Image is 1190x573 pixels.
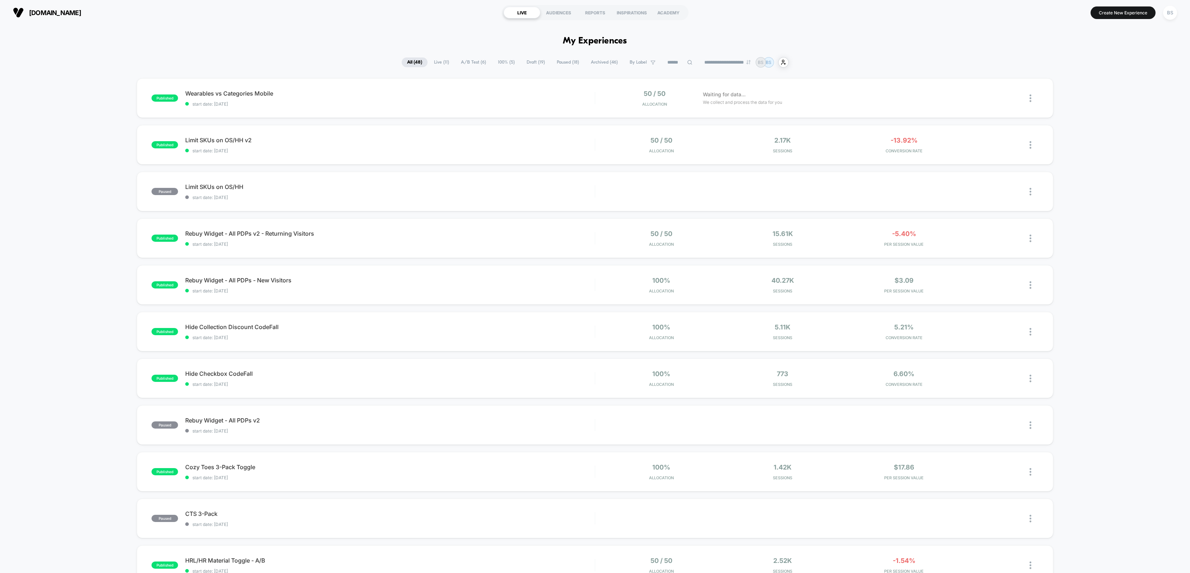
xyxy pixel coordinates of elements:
[771,277,794,284] span: 40.27k
[185,101,595,107] span: start date: [DATE]
[649,148,674,153] span: Allocation
[650,137,672,144] span: 50 / 50
[775,323,790,331] span: 5.11k
[724,288,841,294] span: Sessions
[1030,421,1031,429] img: close
[724,242,841,247] span: Sessions
[151,515,178,522] span: paused
[845,288,963,294] span: PER SESSION VALUE
[1030,328,1031,336] img: close
[151,281,178,288] span: published
[456,57,491,67] span: A/B Test ( 6 )
[151,421,178,429] span: paused
[746,60,751,64] img: end
[13,7,24,18] img: Visually logo
[1030,562,1031,569] img: close
[185,90,595,97] span: Wearables vs Categories Mobile
[11,7,83,18] button: [DOMAIN_NAME]
[642,102,667,107] span: Allocation
[563,36,627,46] h1: My Experiences
[185,323,595,331] span: Hide Collection Discount CodeFall
[649,288,674,294] span: Allocation
[758,60,764,65] p: BS
[649,335,674,340] span: Allocation
[151,235,178,242] span: published
[185,183,595,190] span: Limit SKUs on OS/HH
[892,230,916,237] span: -5.40%
[185,195,595,200] span: start date: [DATE]
[493,57,520,67] span: 100% ( 5 )
[649,242,674,247] span: Allocation
[650,7,687,18] div: ACADEMY
[724,148,841,153] span: Sessions
[774,137,791,144] span: 2.17k
[652,323,670,331] span: 100%
[845,475,963,480] span: PER SESSION VALUE
[151,141,178,148] span: published
[845,382,963,387] span: CONVERSION RATE
[185,370,595,377] span: Hide Checkbox CodeFall
[845,148,963,153] span: CONVERSION RATE
[1030,94,1031,102] img: close
[1030,375,1031,382] img: close
[185,230,595,237] span: Rebuy Widget - All PDPs v2 - Returning Visitors
[1030,468,1031,476] img: close
[893,370,914,378] span: 6.60%
[504,7,540,18] div: LIVE
[185,428,595,434] span: start date: [DATE]
[774,463,792,471] span: 1.42k
[703,91,746,98] span: Waiting for data...
[652,277,670,284] span: 100%
[630,60,647,65] span: By Label
[650,230,672,237] span: 50 / 50
[724,335,841,340] span: Sessions
[1030,281,1031,289] img: close
[652,370,670,378] span: 100%
[845,242,963,247] span: PER SESSION VALUE
[185,417,595,424] span: Rebuy Widget - All PDPs v2
[773,230,793,237] span: 15.61k
[185,288,595,294] span: start date: [DATE]
[429,57,454,67] span: Live ( 11 )
[185,522,595,527] span: start date: [DATE]
[185,510,595,517] span: CTS 3-Pack
[185,335,595,340] span: start date: [DATE]
[894,323,914,331] span: 5.21%
[185,148,595,153] span: start date: [DATE]
[185,241,595,247] span: start date: [DATE]
[185,463,595,471] span: Cozy Toes 3-Pack Toggle
[185,137,595,144] span: Limit SKUs on OS/HH v2
[649,475,674,480] span: Allocation
[585,57,623,67] span: Archived ( 46 )
[577,7,613,18] div: REPORTS
[893,557,915,564] span: -1.54%
[652,463,670,471] span: 100%
[845,335,963,340] span: CONVERSION RATE
[185,382,595,387] span: start date: [DATE]
[151,468,178,475] span: published
[151,188,178,195] span: paused
[724,382,841,387] span: Sessions
[650,557,672,564] span: 50 / 50
[185,277,595,284] span: Rebuy Widget - All PDPs - New Visitors
[1161,5,1179,20] button: BS
[29,9,81,17] span: [DOMAIN_NAME]
[185,557,595,564] span: HRL/HR Material Toggle - A/B
[613,7,650,18] div: INSPIRATIONS
[1163,6,1177,20] div: BS
[1030,188,1031,195] img: close
[151,94,178,102] span: published
[1030,141,1031,149] img: close
[777,370,788,378] span: 773
[151,562,178,569] span: published
[151,328,178,335] span: published
[891,137,918,144] span: -13.92%
[724,475,841,480] span: Sessions
[894,463,914,471] span: $17.86
[644,90,666,97] span: 50 / 50
[185,475,595,480] span: start date: [DATE]
[1091,6,1156,19] button: Create New Experience
[1030,515,1031,522] img: close
[1030,235,1031,242] img: close
[551,57,584,67] span: Paused ( 18 )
